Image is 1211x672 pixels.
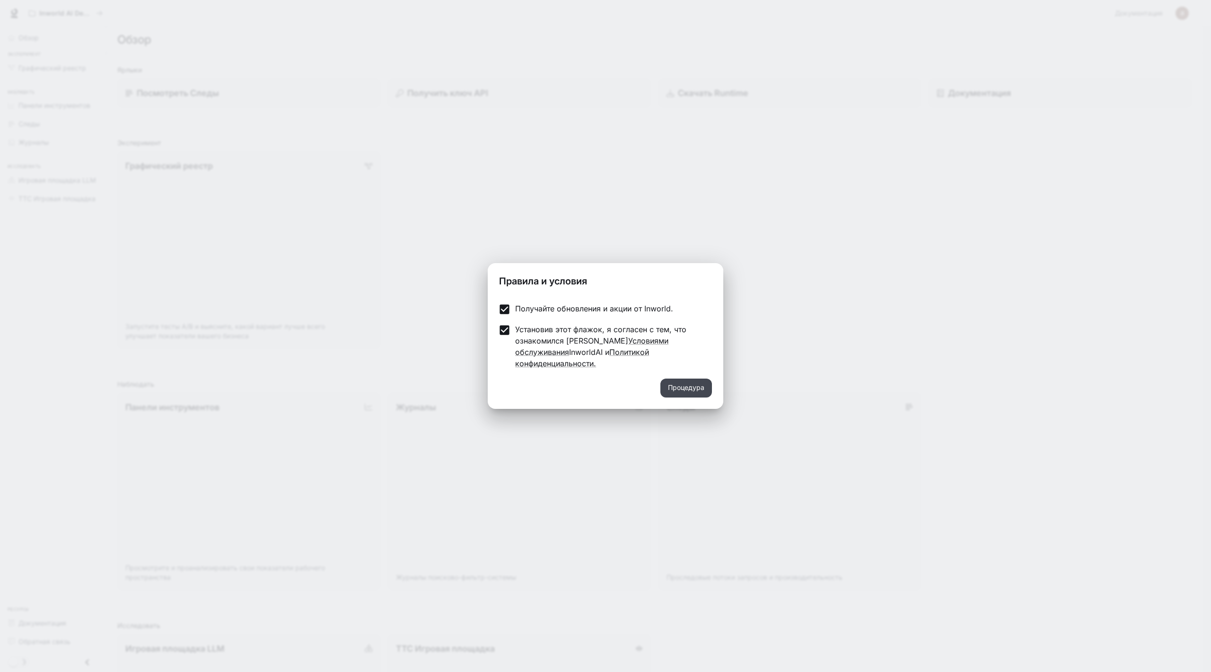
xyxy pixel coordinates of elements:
[515,347,649,368] a: Политикой конфиденциальности.
[660,379,712,398] button: Процедура
[515,336,668,357] a: Условиями обслуживания
[515,324,704,369] p: Установив этот флажок, я согласен с тем, что ознакомился [PERSON_NAME] InworldAI и
[488,263,723,295] h2: Правила и условия
[515,303,673,314] p: Получайте обновления и акции от Inworld.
